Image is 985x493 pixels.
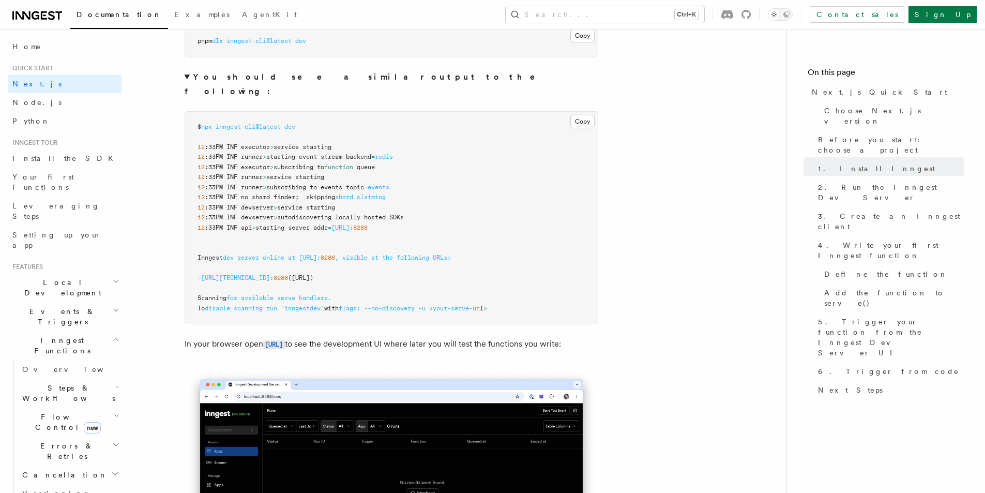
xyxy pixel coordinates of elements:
a: Home [8,37,122,56]
span: > [263,184,266,191]
span: disable [205,305,230,312]
span: 12 [198,193,205,201]
span: Next Steps [818,385,883,395]
span: Examples [174,10,230,19]
span: 12 [198,173,205,181]
span: Before you start: choose a project [818,135,964,155]
span: the [382,254,393,261]
span: your-serve-ur [433,305,480,312]
span: $ [198,123,201,130]
span: :33PM INF api [205,224,252,231]
p: In your browser open to see the development UI where later you will test the functions you write: [185,337,598,352]
span: service starting [266,173,324,181]
span: Flow Control [18,412,114,432]
span: with [324,305,339,312]
span: at [371,254,378,261]
span: URLs: [433,254,451,261]
h4: On this page [808,66,964,83]
span: service starting [274,143,331,151]
span: Quick start [8,64,53,72]
span: visible [342,254,368,261]
span: Node.js [12,98,62,107]
a: Examples [168,3,236,28]
span: service starting [277,204,335,211]
span: queue [357,163,375,171]
span: 6. Trigger from code [818,366,959,377]
span: online [263,254,284,261]
span: Documentation [77,10,162,19]
span: subscribing to events topic [266,184,364,191]
span: shard [335,193,353,201]
button: Cancellation [18,466,122,484]
button: Copy [570,29,595,42]
span: Setting up your app [12,231,101,249]
span: 12 [198,184,205,191]
span: l [480,305,483,312]
span: 8288 [353,224,368,231]
code: [URL] [263,340,285,349]
span: Overview [22,365,129,374]
span: :33PM INF devserver [205,214,274,221]
span: :33PM INF runner [205,153,263,160]
span: dev [295,37,306,44]
a: Install the SDK [8,149,122,168]
span: 12 [198,214,205,221]
span: handlers. [299,294,331,302]
span: , [335,254,339,261]
button: Toggle dark mode [768,8,793,21]
button: Search...Ctrl+K [506,6,704,23]
span: dev [284,123,295,130]
button: Steps & Workflows [18,379,122,408]
button: Inngest Functions [8,331,122,360]
span: > [263,153,266,160]
span: Local Development [8,277,113,298]
span: Home [12,41,41,52]
kbd: Ctrl+K [675,9,698,20]
span: > [270,163,274,171]
span: = [328,224,331,231]
a: Python [8,112,122,130]
a: Add the function to serve() [820,283,964,312]
span: inngest-cli@latest [226,37,292,44]
a: 2. Run the Inngest Dev Server [814,178,964,207]
a: Overview [18,360,122,379]
span: 12 [198,143,205,151]
span: Cancellation [18,470,108,480]
span: Install the SDK [12,154,119,162]
button: Errors & Retries [18,437,122,466]
span: < [429,305,433,312]
span: = [364,184,368,191]
a: Before you start: choose a project [814,130,964,159]
span: - [198,274,201,281]
span: autodiscovering locally hosted SDKs [277,214,404,221]
span: following [397,254,429,261]
a: Contact sales [810,6,904,23]
span: 1. Install Inngest [818,163,935,174]
a: Setting up your app [8,226,122,255]
span: :33PM INF runner [205,173,263,181]
span: for [226,294,237,302]
span: 4. Write your first Inngest function [818,240,964,261]
span: run [266,305,277,312]
span: redis [375,153,393,160]
span: AgentKit [242,10,297,19]
button: Copy [570,115,595,128]
span: function [324,163,353,171]
span: Inngest [198,254,223,261]
span: 12 [198,224,205,231]
button: Local Development [8,273,122,302]
span: 12 [198,163,205,171]
span: flags: [339,305,360,312]
a: 3. Create an Inngest client [814,207,964,236]
span: --no-discovery [364,305,415,312]
span: Next.js Quick Start [812,87,947,97]
span: Leveraging Steps [12,202,100,220]
button: Events & Triggers [8,302,122,331]
span: Python [12,117,50,125]
span: subscribing to [274,163,324,171]
a: 1. Install Inngest [814,159,964,178]
span: > [270,143,274,151]
span: Errors & Retries [18,441,112,461]
span: Steps & Workflows [18,383,115,404]
a: 5. Trigger your function from the Inngest Dev Server UI [814,312,964,362]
